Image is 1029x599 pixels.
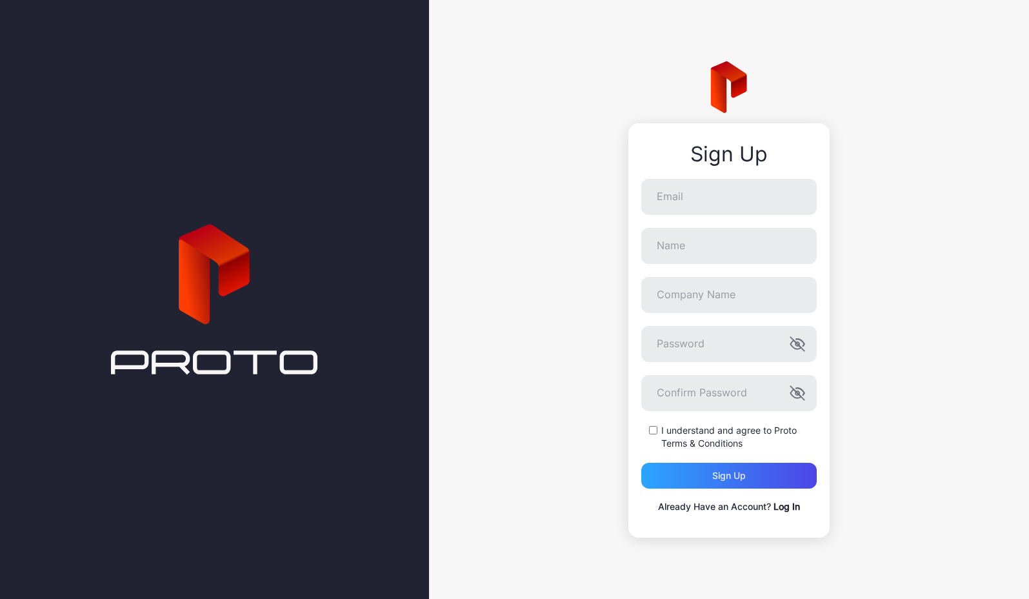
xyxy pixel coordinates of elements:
[790,385,805,401] button: Confirm Password
[641,375,817,411] input: Confirm Password
[641,277,817,313] input: Company Name
[774,501,800,512] a: Log In
[790,336,805,352] button: Password
[661,424,817,450] label: I understand and agree to
[641,463,817,489] button: Sign up
[641,228,817,264] input: Name
[641,326,817,362] input: Password
[641,143,817,166] div: Sign Up
[641,499,817,514] p: Already Have an Account?
[641,179,817,215] input: Email
[712,471,746,481] div: Sign up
